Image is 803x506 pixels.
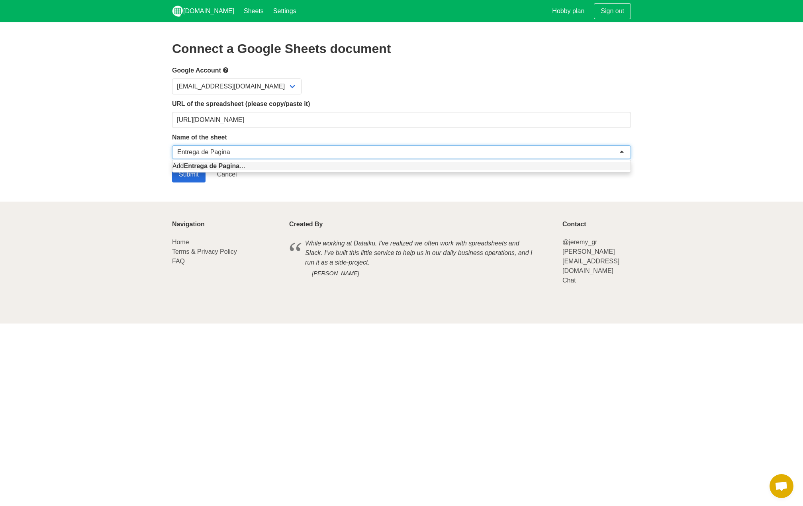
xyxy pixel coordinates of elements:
img: logo_v2_white.png [172,6,183,17]
a: Home [172,239,189,245]
p: Contact [562,221,631,228]
input: Submit [172,167,206,182]
a: Sign out [594,3,631,19]
a: Chat [562,277,576,284]
a: Terms & Privacy Policy [172,248,237,255]
label: Name of the sheet [172,133,631,142]
div: Open chat [770,474,793,498]
div: Add … [172,162,631,170]
blockquote: While working at Dataiku, I've realized we often work with spreadsheets and Slack. I've built thi... [289,237,553,279]
strong: Entrega de Pagina [184,163,239,169]
a: [PERSON_NAME][EMAIL_ADDRESS][DOMAIN_NAME] [562,248,619,274]
label: Google Account [172,65,631,75]
a: @jeremy_gr [562,239,597,245]
p: Created By [289,221,553,228]
cite: [PERSON_NAME] [305,269,537,278]
p: Navigation [172,221,280,228]
h2: Connect a Google Sheets document [172,41,631,56]
a: Cancel [210,167,244,182]
a: FAQ [172,258,185,265]
input: Should start with https://docs.google.com/spreadsheets/d/ [172,112,631,128]
label: URL of the spreadsheet (please copy/paste it) [172,99,631,109]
